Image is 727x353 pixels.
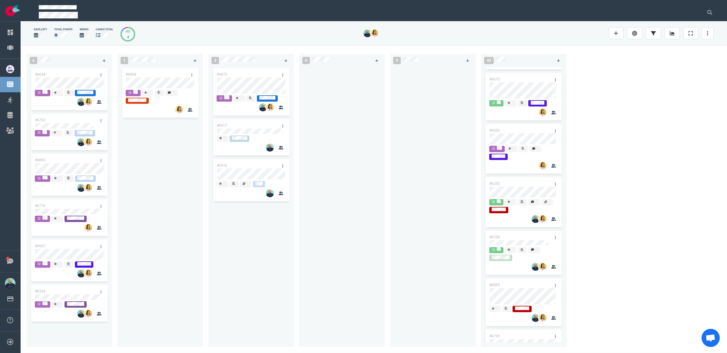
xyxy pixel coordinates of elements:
img: 26 [84,310,92,318]
img: 26 [539,109,546,116]
span: 6 [30,57,37,64]
a: #6672 [489,77,500,81]
a: #6865 [35,158,45,162]
a: #6709 [489,235,500,239]
a: #6716 [35,204,45,208]
a: #6667 [35,244,45,248]
img: 26 [77,98,85,106]
img: 26 [175,106,183,114]
span: 0 [302,57,310,64]
a: #6763 [35,118,45,122]
a: #6885 [489,283,500,287]
img: 26 [259,103,267,111]
span: 1 [121,57,128,64]
span: 43 [484,57,494,64]
img: 26 [539,162,546,170]
a: #6808 [126,72,136,77]
div: 4 [126,34,130,40]
img: 26 [84,98,92,106]
img: 26 [532,215,539,223]
span: 0 [393,57,401,64]
img: 26 [266,144,274,152]
a: #6726 [489,334,500,338]
a: #6252 [489,181,500,186]
img: 26 [84,270,92,277]
div: Total Points [54,28,72,31]
div: days left [34,28,47,31]
a: #6916 [217,163,227,168]
img: 26 [84,138,92,146]
img: 26 [539,263,546,271]
a: #6334 [35,289,45,293]
img: 26 [370,29,378,37]
a: #6917 [217,123,227,128]
span: 3 [211,57,219,64]
img: 26 [84,224,92,232]
div: Weeks [80,28,88,31]
div: cards total [96,28,113,31]
div: Ouvrir le chat [702,329,720,347]
img: 26 [266,189,274,197]
img: 26 [539,215,546,223]
a: #6626 [489,128,500,132]
img: 26 [84,184,92,192]
img: 26 [539,314,546,322]
a: #6873 [217,72,227,77]
img: 26 [77,138,85,146]
img: 26 [77,270,85,277]
img: 26 [532,263,539,271]
img: 26 [363,29,371,37]
img: 26 [532,314,539,322]
a: #6634 [35,72,45,77]
img: 26 [266,103,274,111]
div: 43 [126,28,130,34]
img: 26 [77,310,85,318]
img: 26 [77,184,85,192]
